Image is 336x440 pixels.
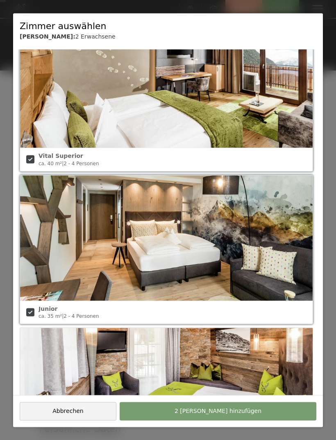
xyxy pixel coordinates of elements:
[20,175,313,301] img: Junior
[39,313,62,319] span: ca. 35 m²
[75,33,116,40] span: 2 Erwachsene
[62,313,64,319] span: |
[20,33,75,40] b: [PERSON_NAME]:
[120,402,316,420] button: 2 [PERSON_NAME] hinzufügen
[39,305,57,312] span: Junior
[64,313,99,319] span: 2 - 4 Personen
[64,160,99,166] span: 2 - 4 Personen
[20,402,116,420] button: Abbrechen
[39,160,62,166] span: ca. 40 m²
[52,407,83,415] span: Abbrechen
[39,153,83,159] span: Vital Superior
[62,160,64,166] span: |
[20,20,316,32] div: Zimmer auswählen
[20,23,313,148] img: Vital Superior
[175,407,261,415] span: 2 [PERSON_NAME] hinzufügen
